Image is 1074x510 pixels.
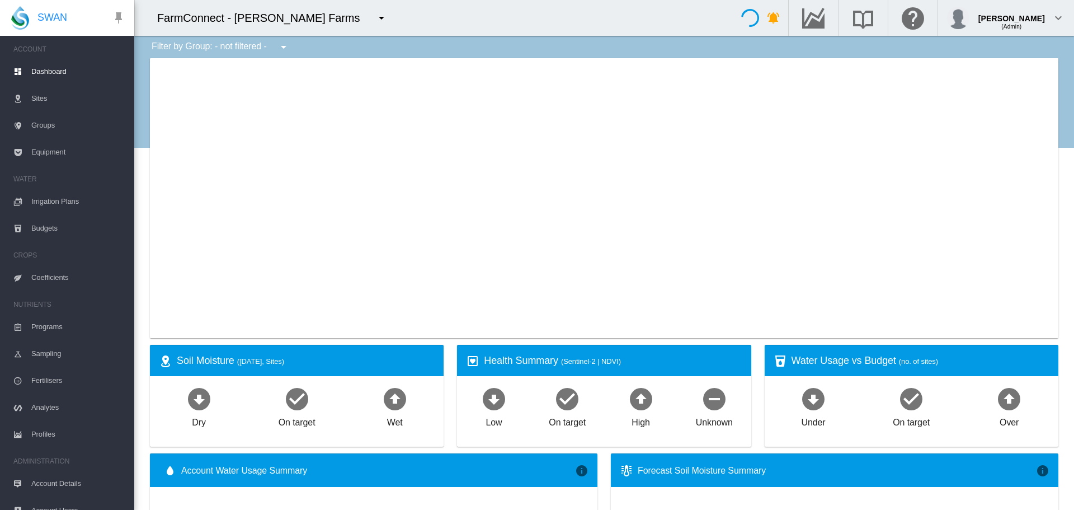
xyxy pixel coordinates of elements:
span: Budgets [31,215,125,242]
span: CROPS [13,246,125,264]
span: Account Details [31,470,125,497]
div: On target [893,412,930,429]
md-icon: icon-information [575,464,588,478]
md-icon: icon-menu-down [277,40,290,54]
button: icon-menu-down [272,36,295,58]
span: Coefficients [31,264,125,291]
div: High [632,412,650,429]
md-icon: icon-bell-ring [767,11,780,25]
img: SWAN-Landscape-Logo-Colour-drop.png [11,6,29,30]
span: Dashboard [31,58,125,85]
span: (Admin) [1001,24,1021,30]
span: Analytes [31,394,125,421]
md-icon: Go to the Data Hub [800,11,827,25]
md-icon: icon-heart-box-outline [466,354,479,368]
div: On target [279,412,315,429]
md-icon: icon-arrow-down-bold-circle [481,385,507,412]
span: ACCOUNT [13,40,125,58]
button: icon-menu-down [370,7,393,29]
md-icon: icon-menu-down [375,11,388,25]
span: (no. of sites) [899,357,938,366]
span: WATER [13,170,125,188]
span: ADMINISTRATION [13,452,125,470]
span: Groups [31,112,125,139]
span: (Sentinel-2 | NDVI) [561,357,621,366]
span: Fertilisers [31,367,125,394]
md-icon: icon-cup-water [774,354,787,368]
span: NUTRIENTS [13,296,125,314]
md-icon: icon-thermometer-lines [620,464,633,478]
div: On target [549,412,586,429]
span: Account Water Usage Summary [181,465,575,477]
div: Low [486,412,502,429]
span: Sites [31,85,125,112]
md-icon: icon-pin [112,11,125,25]
div: Over [1000,412,1019,429]
md-icon: icon-chevron-down [1052,11,1065,25]
span: Programs [31,314,125,340]
md-icon: icon-checkbox-marked-circle [554,385,581,412]
div: Filter by Group: - not filtered - [143,36,298,58]
div: [PERSON_NAME] [978,8,1045,20]
button: icon-bell-ring [762,7,785,29]
div: Under [802,412,826,429]
span: Sampling [31,340,125,367]
md-icon: icon-checkbox-marked-circle [898,385,925,412]
md-icon: icon-arrow-up-bold-circle [628,385,654,412]
div: FarmConnect - [PERSON_NAME] Farms [157,10,370,26]
md-icon: icon-arrow-up-bold-circle [381,385,408,412]
div: Soil Moisture [177,354,435,368]
span: Irrigation Plans [31,188,125,215]
div: Wet [387,412,403,429]
img: profile.jpg [947,7,969,29]
md-icon: icon-map-marker-radius [159,354,172,368]
span: Equipment [31,139,125,166]
md-icon: icon-information [1036,464,1049,478]
md-icon: icon-arrow-up-bold-circle [996,385,1023,412]
span: Profiles [31,421,125,448]
div: Water Usage vs Budget [792,354,1049,368]
div: Dry [192,412,206,429]
div: Health Summary [484,354,742,368]
span: SWAN [37,11,67,25]
md-icon: icon-water [163,464,177,478]
md-icon: icon-minus-circle [701,385,728,412]
span: ([DATE], Sites) [237,357,284,366]
div: Unknown [696,412,733,429]
md-icon: Search the knowledge base [850,11,877,25]
md-icon: Click here for help [899,11,926,25]
md-icon: icon-checkbox-marked-circle [284,385,310,412]
div: Forecast Soil Moisture Summary [638,465,1036,477]
md-icon: icon-arrow-down-bold-circle [800,385,827,412]
md-icon: icon-arrow-down-bold-circle [186,385,213,412]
